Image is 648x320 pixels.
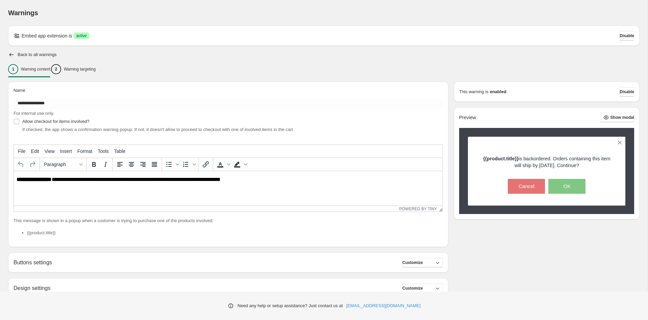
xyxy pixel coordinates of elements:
button: Customize [402,284,443,293]
span: Paragraph [44,162,77,167]
p: is backordered. Orders containing this item will ship by [DATE]. Continue? [480,155,614,169]
button: Show modal [601,113,634,122]
div: Numbered list [180,159,197,170]
button: Undo [15,159,27,170]
span: Name [14,88,25,93]
span: Customize [402,286,423,291]
span: Format [77,149,92,154]
button: Align left [114,159,126,170]
span: If checked, the app shows a confirmation warning popup. If not, it doesn't allow to proceed to ch... [22,127,293,132]
button: Cancel [508,179,545,194]
h2: Preview [459,115,476,121]
span: Tools [98,149,109,154]
p: Warning content [21,66,50,72]
strong: enabled [490,88,506,95]
div: 1 [8,64,18,74]
button: Italic [100,159,111,170]
li: {{product.title}} [27,230,443,236]
button: Align center [126,159,137,170]
span: Allow checkout for items involved? [22,119,90,124]
div: Resize [437,206,443,212]
strong: {{product.title}} [483,156,519,161]
button: Disable [620,31,634,41]
span: For internal use only. [14,111,54,116]
a: [EMAIL_ADDRESS][DOMAIN_NAME] [346,302,421,309]
button: Align right [137,159,149,170]
iframe: Rich Text Area [14,171,443,206]
button: 2Warning targeting [51,62,96,76]
span: Warnings [8,9,38,17]
span: File [18,149,26,154]
span: Disable [620,33,634,38]
div: Background color [231,159,248,170]
button: Disable [620,87,634,97]
a: Powered by Tiny [399,207,437,211]
button: Insert/edit link [200,159,211,170]
p: This warning is [459,88,489,95]
span: Edit [31,149,39,154]
span: Show modal [610,115,634,120]
h2: Design settings [14,285,50,291]
span: View [45,149,55,154]
button: 1Warning content [8,62,50,76]
p: Embed app extension is [22,32,72,39]
div: Bullet list [163,159,180,170]
span: Insert [60,149,72,154]
button: Bold [88,159,100,170]
button: Redo [27,159,38,170]
button: OK [548,179,585,194]
button: Formats [41,159,85,170]
button: Customize [402,258,443,267]
div: Text color [215,159,231,170]
span: Disable [620,89,634,95]
button: Justify [149,159,160,170]
h2: Back to all warnings [18,52,57,57]
span: active [76,33,86,38]
p: This message is shown in a popup when a customer is trying to purchase one of the products involved: [14,217,443,224]
div: 2 [51,64,61,74]
span: Customize [402,260,423,265]
p: Warning targeting [64,66,96,72]
span: Table [114,149,125,154]
h2: Buttons settings [14,259,52,266]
